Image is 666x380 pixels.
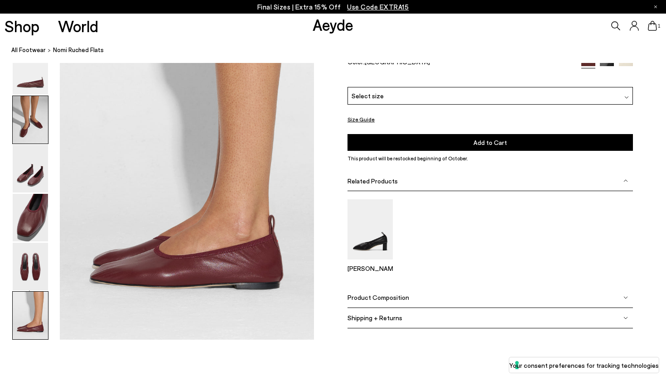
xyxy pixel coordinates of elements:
img: Nomi Ruched Flats - Image 3 [13,145,48,192]
a: Shop [5,18,39,34]
button: Size Guide [347,114,375,125]
span: Shipping + Returns [347,314,402,322]
a: 1 [648,21,657,31]
img: Nomi Ruched Flats - Image 2 [13,96,48,144]
p: This product will be restocked beginning of October. [347,154,633,163]
nav: breadcrumb [11,38,666,63]
span: Navigate to /collections/ss25-final-sizes [347,3,409,11]
a: Narissa Ruched Pumps [PERSON_NAME] [347,253,393,272]
div: Color: [347,58,572,68]
a: All Footwear [11,45,46,55]
img: Nomi Ruched Flats - Image 1 [13,47,48,95]
button: Add to Cart [347,134,633,151]
p: [PERSON_NAME] [347,265,393,272]
span: Related Products [347,177,398,184]
p: Final Sizes | Extra 15% Off [257,1,409,13]
a: Aeyde [313,15,353,34]
img: Nomi Ruched Flats - Image 5 [13,243,48,290]
button: Your consent preferences for tracking technologies [509,357,659,373]
img: svg%3E [623,178,628,183]
span: Add to Cart [473,139,507,146]
img: svg%3E [623,316,628,320]
img: svg%3E [624,95,629,100]
img: Nomi Ruched Flats - Image 4 [13,194,48,241]
img: Narissa Ruched Pumps [347,199,393,259]
img: svg%3E [623,295,628,300]
label: Your consent preferences for tracking technologies [509,361,659,370]
span: 1 [657,24,661,29]
a: World [58,18,98,34]
span: Select size [352,91,384,101]
img: Nomi Ruched Flats - Image 6 [13,292,48,339]
span: Nomi Ruched Flats [53,45,104,55]
span: Product Composition [347,293,409,301]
